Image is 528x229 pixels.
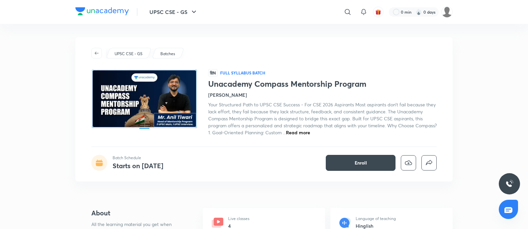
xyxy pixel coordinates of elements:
p: Full Syllabus Batch [220,70,265,75]
a: Company Logo [75,7,129,17]
span: Read more [286,129,310,136]
img: Piali K [441,6,453,18]
img: Company Logo [75,7,129,15]
p: Language of teaching [356,216,396,222]
img: Thumbnail [90,68,199,130]
p: Batch Schedule [113,155,163,161]
img: ttu [505,180,513,188]
p: Live classes [228,216,249,222]
a: Batches [159,51,176,57]
h1: Unacademy Compass Mentorship Program [208,79,437,89]
img: streak [415,9,422,15]
h4: Starts on [DATE] [113,161,163,170]
a: UPSC CSE - GS [114,51,144,57]
span: Enroll [355,160,367,166]
button: avatar [373,7,384,17]
p: Batches [160,51,175,57]
h4: [PERSON_NAME] [208,91,247,98]
p: UPSC CSE - GS [115,51,142,57]
button: UPSC CSE - GS [145,5,202,19]
h4: About [91,208,182,218]
button: Enroll [326,155,396,171]
span: हिN [208,69,218,76]
img: avatar [375,9,381,15]
span: Your Structured Path to UPSC CSE Success - For CSE 2026 Aspirants Most aspirants don’t fail becau... [208,101,437,136]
